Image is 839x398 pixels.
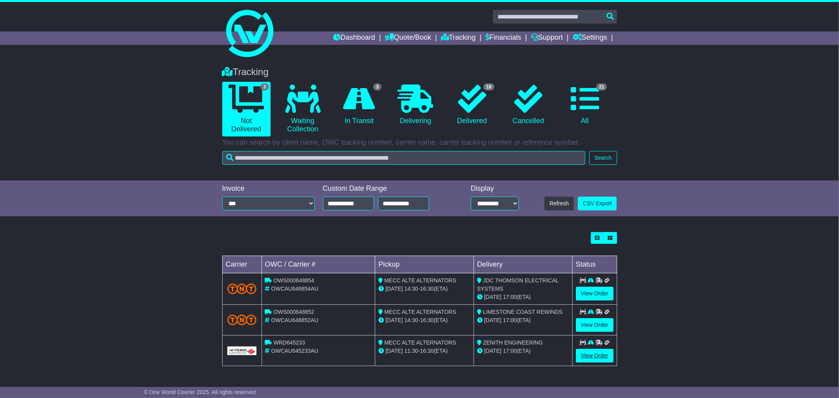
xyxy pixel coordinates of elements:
[576,287,614,300] a: View Order
[477,316,569,324] div: (ETA)
[578,197,617,210] a: CSV Export
[227,284,257,294] img: TNT_Domestic.png
[503,348,517,354] span: 17:00
[323,184,449,193] div: Custom Date Range
[471,184,519,193] div: Display
[273,277,314,284] span: OWS000648854
[373,83,382,90] span: 3
[278,82,327,136] a: Waiting Collection
[222,256,262,273] td: Carrier
[483,339,543,346] span: ZENITH ENGINEERING
[391,82,440,128] a: Delivering
[483,309,563,315] span: LIMESTONE COAST REWINDS
[420,348,434,354] span: 16:30
[420,286,434,292] span: 16:30
[271,348,318,354] span: OWCAU645233AU
[271,286,318,292] span: OWCAU648854AU
[384,309,456,315] span: MECC ALTE ALTERNATORS
[218,66,621,78] div: Tracking
[273,309,314,315] span: OWS000648852
[477,293,569,301] div: (ETA)
[271,317,318,323] span: OWCAU648852AU
[448,82,496,128] a: 18 Delivered
[576,318,614,332] a: View Order
[385,31,431,45] a: Quote/Book
[420,317,434,323] span: 16:30
[385,286,403,292] span: [DATE]
[260,83,269,90] span: 3
[484,317,502,323] span: [DATE]
[503,294,517,300] span: 17:00
[596,83,607,90] span: 21
[404,348,418,354] span: 11:30
[483,83,494,90] span: 18
[484,294,502,300] span: [DATE]
[404,317,418,323] span: 14:30
[273,339,305,346] span: WRD645233
[561,82,609,128] a: 21 All
[544,197,574,210] button: Refresh
[404,286,418,292] span: 14:30
[333,31,375,45] a: Dashboard
[375,256,474,273] td: Pickup
[385,317,403,323] span: [DATE]
[335,82,383,128] a: 3 In Transit
[504,82,553,128] a: Cancelled
[441,31,476,45] a: Tracking
[222,138,617,147] p: You can search by client name, OWC tracking number, carrier name, carrier tracking number or refe...
[572,256,617,273] td: Status
[222,184,315,193] div: Invoice
[576,349,614,363] a: View Order
[531,31,563,45] a: Support
[503,317,517,323] span: 17:00
[484,348,502,354] span: [DATE]
[385,348,403,354] span: [DATE]
[262,256,375,273] td: OWC / Carrier #
[477,277,559,292] span: JDC THOMSON ELECTRICAL SYSTEMS
[222,82,271,136] a: 3 Not Delivered
[378,285,470,293] div: - (ETA)
[378,316,470,324] div: - (ETA)
[477,347,569,355] div: (ETA)
[144,389,258,395] span: © One World Courier 2025. All rights reserved.
[384,339,456,346] span: MECC ALTE ALTERNATORS
[227,315,257,325] img: TNT_Domestic.png
[378,347,470,355] div: - (ETA)
[485,31,521,45] a: Financials
[384,277,456,284] span: MECC ALTE ALTERNATORS
[589,151,617,165] button: Search
[474,256,572,273] td: Delivery
[227,346,257,355] img: GetCarrierServiceLogo
[573,31,607,45] a: Settings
